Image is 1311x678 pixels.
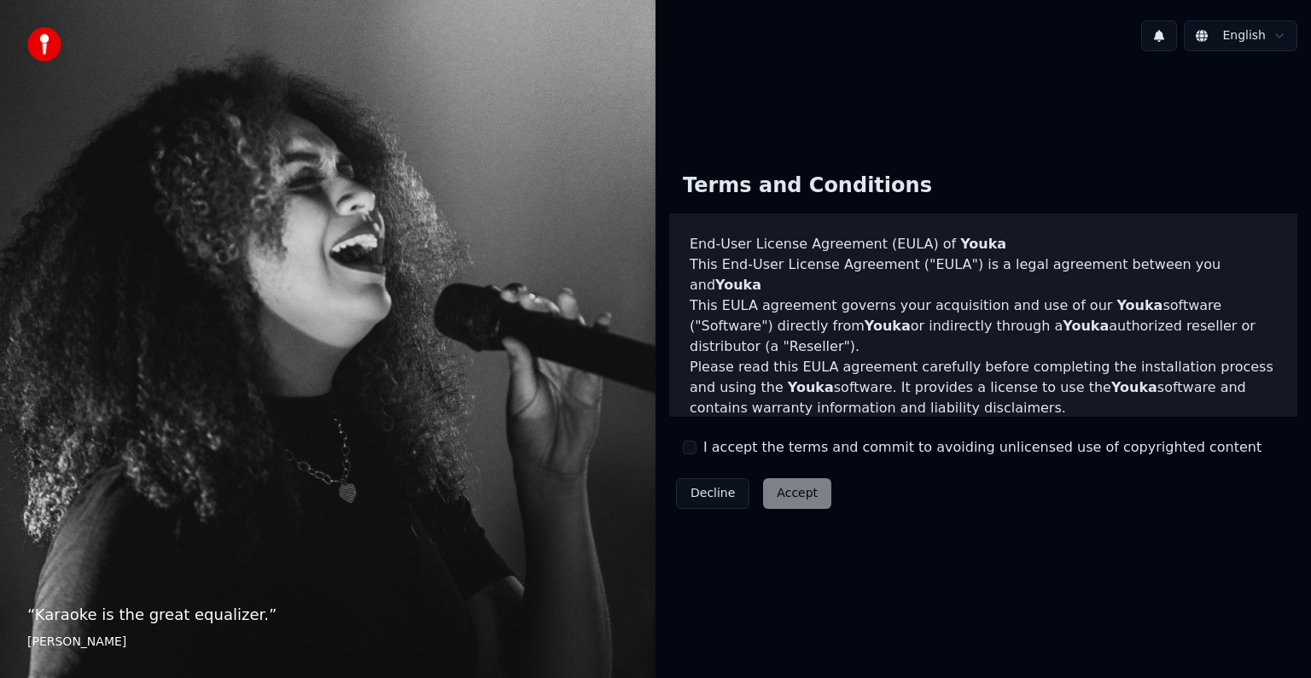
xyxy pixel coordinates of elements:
p: Please read this EULA agreement carefully before completing the installation process and using th... [690,357,1277,418]
p: This End-User License Agreement ("EULA") is a legal agreement between you and [690,254,1277,295]
span: Youka [715,277,761,293]
div: Terms and Conditions [669,159,946,213]
span: Youka [1116,297,1162,313]
span: Youka [1063,318,1109,334]
p: This EULA agreement governs your acquisition and use of our software ("Software") directly from o... [690,295,1277,357]
footer: [PERSON_NAME] [27,634,628,651]
p: “ Karaoke is the great equalizer. ” [27,603,628,627]
button: Decline [676,478,749,509]
span: Youka [960,236,1006,252]
img: youka [27,27,61,61]
span: Youka [1111,379,1157,395]
label: I accept the terms and commit to avoiding unlicensed use of copyrighted content [703,437,1261,458]
h3: End-User License Agreement (EULA) of [690,234,1277,254]
span: Youka [865,318,911,334]
span: Youka [788,379,834,395]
